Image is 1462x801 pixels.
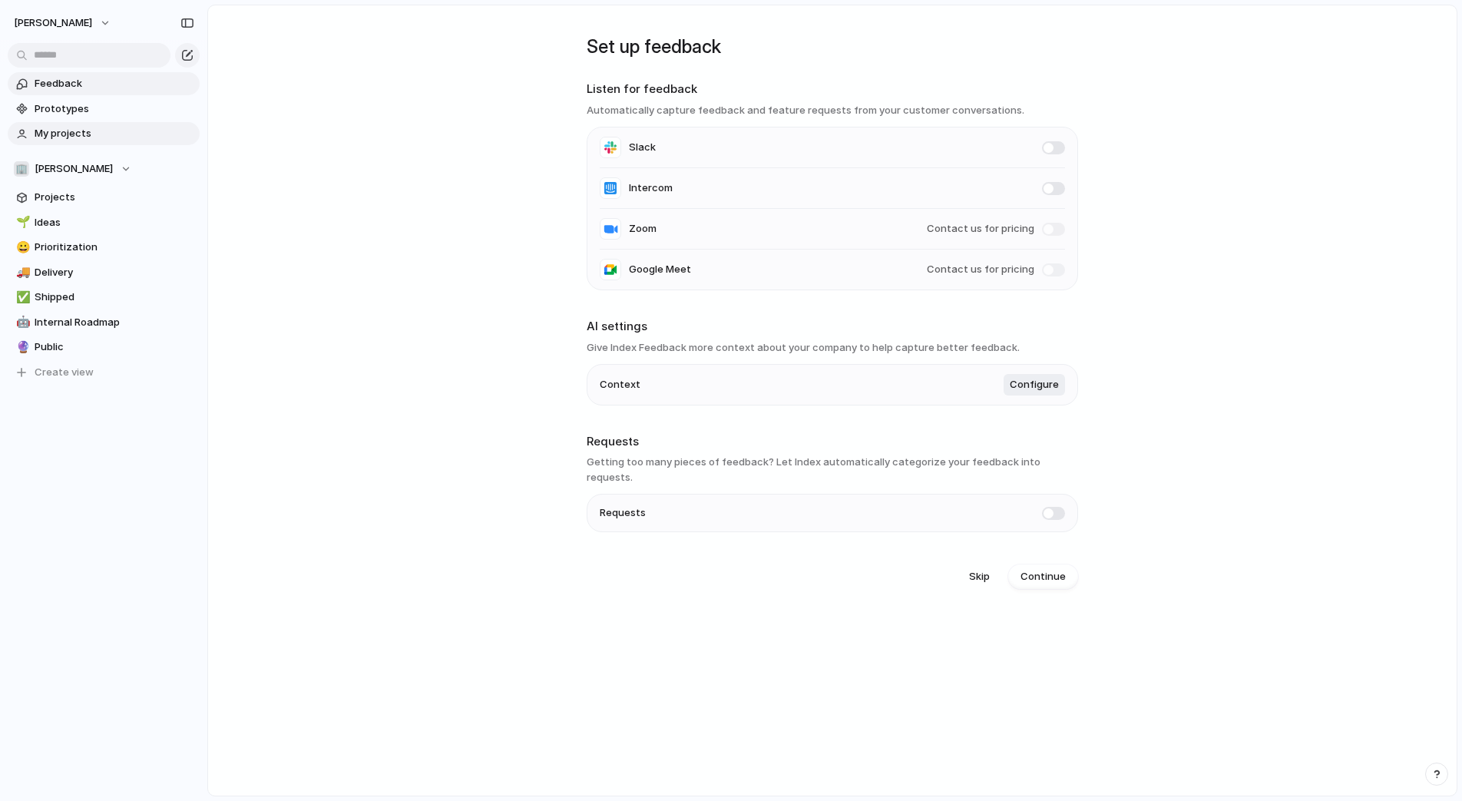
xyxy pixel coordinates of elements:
h3: Automatically capture feedback and feature requests from your customer conversations. [587,103,1078,118]
span: Slack [629,140,656,155]
a: 🤖Internal Roadmap [8,311,200,334]
span: Continue [1020,569,1066,584]
div: 🚚 [16,263,27,281]
button: 🏢[PERSON_NAME] [8,157,200,180]
a: My projects [8,122,200,145]
div: ✅ [16,289,27,306]
span: [PERSON_NAME] [35,161,113,177]
span: Shipped [35,290,194,305]
h3: Give Index Feedback more context about your company to help capture better feedback. [587,340,1078,356]
div: 🏢 [14,161,29,177]
span: Requests [600,505,646,521]
button: 🔮 [14,339,29,355]
button: 😀 [14,240,29,255]
button: [PERSON_NAME] [7,11,119,35]
a: 🌱Ideas [8,211,200,234]
div: 🔮 [16,339,27,356]
span: Feedback [35,76,194,91]
span: Prioritization [35,240,194,255]
a: 🚚Delivery [8,261,200,284]
span: [PERSON_NAME] [14,15,92,31]
h2: AI settings [587,318,1078,336]
button: ✅ [14,290,29,305]
div: 🤖 [16,313,27,331]
span: Prototypes [35,101,194,117]
span: Internal Roadmap [35,315,194,330]
span: Intercom [629,180,673,196]
a: Feedback [8,72,200,95]
span: Contact us for pricing [927,221,1034,237]
button: 🌱 [14,215,29,230]
a: Prototypes [8,98,200,121]
h1: Set up feedback [587,33,1078,61]
a: 🔮Public [8,336,200,359]
span: Google Meet [629,262,691,277]
span: Public [35,339,194,355]
h2: Requests [587,433,1078,451]
button: 🤖 [14,315,29,330]
a: 😀Prioritization [8,236,200,259]
span: Projects [35,190,194,205]
h2: Listen for feedback [587,81,1078,98]
span: Ideas [35,215,194,230]
button: 🚚 [14,265,29,280]
span: Skip [969,569,990,584]
a: ✅Shipped [8,286,200,309]
div: 🌱 [16,213,27,231]
button: Continue [1008,564,1078,589]
span: Configure [1010,377,1059,392]
button: Create view [8,361,200,384]
button: Skip [957,564,1002,589]
h3: Getting too many pieces of feedback? Let Index automatically categorize your feedback into requests. [587,455,1078,485]
span: Context [600,377,640,392]
span: My projects [35,126,194,141]
span: Zoom [629,221,657,237]
span: Create view [35,365,94,380]
a: Projects [8,186,200,209]
button: Configure [1004,374,1065,396]
span: Contact us for pricing [927,262,1034,277]
div: 😀 [16,239,27,257]
span: Delivery [35,265,194,280]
